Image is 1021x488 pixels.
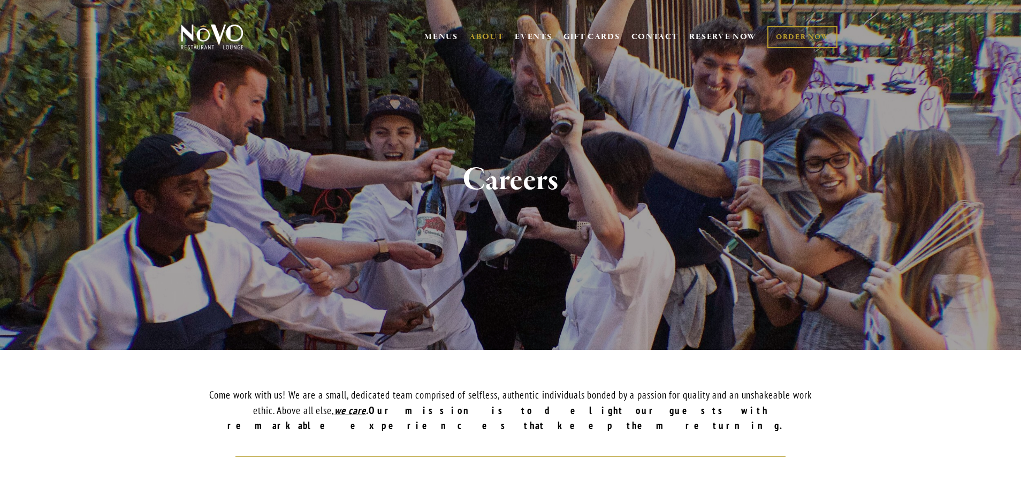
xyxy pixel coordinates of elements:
[563,27,620,47] a: GIFT CARDS
[366,404,369,417] em: .
[689,27,757,47] a: RESERVE NOW
[462,160,559,200] strong: Careers
[227,404,794,432] strong: Our mission is to delight our guests with remarkable experiences that keep them returning.
[469,32,504,42] a: ABOUT
[179,24,246,50] img: Novo Restaurant &amp; Lounge
[199,387,822,433] p: Come work with us! We are a small, dedicated team comprised of selfless, authentic individuals bo...
[334,404,366,417] em: we care
[424,32,458,42] a: MENUS
[767,26,837,48] a: ORDER NOW
[631,27,679,47] a: CONTACT
[515,32,552,42] a: EVENTS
